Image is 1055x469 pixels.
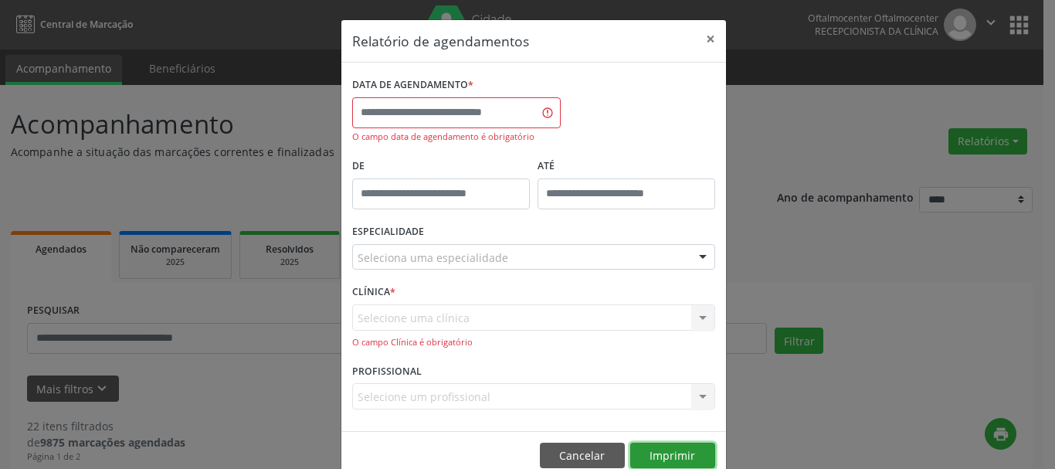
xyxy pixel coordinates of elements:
[352,155,530,178] label: De
[358,250,508,266] span: Seleciona uma especialidade
[630,443,715,469] button: Imprimir
[352,131,561,144] div: O campo data de agendamento é obrigatório
[352,336,715,349] div: O campo Clínica é obrigatório
[352,220,424,244] label: ESPECIALIDADE
[352,73,473,97] label: DATA DE AGENDAMENTO
[352,31,529,51] h5: Relatório de agendamentos
[352,359,422,383] label: PROFISSIONAL
[540,443,625,469] button: Cancelar
[538,155,715,178] label: ATÉ
[352,280,395,304] label: CLÍNICA
[695,20,726,58] button: Close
